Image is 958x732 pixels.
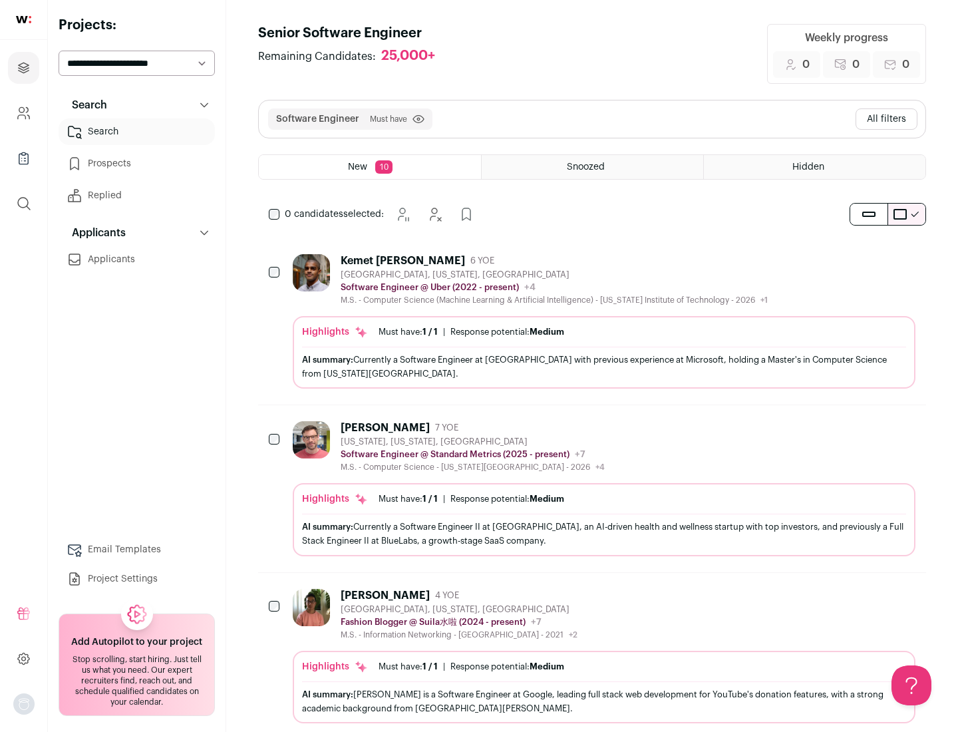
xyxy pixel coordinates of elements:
span: 7 YOE [435,423,458,433]
div: [US_STATE], [US_STATE], [GEOGRAPHIC_DATA] [341,437,605,447]
a: Project Settings [59,566,215,592]
span: New [348,162,367,172]
span: 10 [375,160,393,174]
button: Add to Prospects [453,201,480,228]
span: Medium [530,494,564,503]
div: Must have: [379,327,438,337]
div: [PERSON_NAME] [341,589,430,602]
span: Medium [530,662,564,671]
div: Response potential: [450,327,564,337]
p: Applicants [64,225,126,241]
div: [GEOGRAPHIC_DATA], [US_STATE], [GEOGRAPHIC_DATA] [341,270,768,280]
span: +2 [569,631,577,639]
a: Replied [59,182,215,209]
span: 0 [802,57,810,73]
img: 927442a7649886f10e33b6150e11c56b26abb7af887a5a1dd4d66526963a6550.jpg [293,254,330,291]
div: Kemet [PERSON_NAME] [341,254,465,268]
span: 1 / 1 [422,494,438,503]
div: Must have: [379,494,438,504]
h2: Projects: [59,16,215,35]
div: [PERSON_NAME] is a Software Engineer at Google, leading full stack web development for YouTube's ... [302,687,906,715]
div: M.S. - Computer Science (Machine Learning & Artificial Intelligence) - [US_STATE] Institute of Te... [341,295,768,305]
span: +1 [760,296,768,304]
span: selected: [285,208,384,221]
button: Open dropdown [13,693,35,715]
button: All filters [856,108,917,130]
div: Highlights [302,492,368,506]
a: Projects [8,52,39,84]
p: Fashion Blogger @ Suila水啦 (2024 - present) [341,617,526,628]
div: M.S. - Computer Science - [US_STATE][GEOGRAPHIC_DATA] - 2026 [341,462,605,472]
div: Must have: [379,661,438,672]
div: 25,000+ [381,48,435,65]
span: 0 [902,57,909,73]
span: 4 YOE [435,590,459,601]
span: Must have [370,114,407,124]
div: Currently a Software Engineer II at [GEOGRAPHIC_DATA], an AI-driven health and wellness startup w... [302,520,906,548]
a: Kemet [PERSON_NAME] 6 YOE [GEOGRAPHIC_DATA], [US_STATE], [GEOGRAPHIC_DATA] Software Engineer @ Ub... [293,254,915,389]
iframe: Help Scout Beacon - Open [891,665,931,705]
div: Response potential: [450,661,564,672]
span: Snoozed [567,162,605,172]
span: +7 [575,450,585,459]
a: Email Templates [59,536,215,563]
span: Remaining Candidates: [258,49,376,65]
img: 92c6d1596c26b24a11d48d3f64f639effaf6bd365bf059bea4cfc008ddd4fb99.jpg [293,421,330,458]
a: Company Lists [8,142,39,174]
button: Hide [421,201,448,228]
span: +7 [531,618,542,627]
div: Stop scrolling, start hiring. Just tell us what you need. Our expert recruiters find, reach out, ... [67,654,206,707]
a: [PERSON_NAME] 7 YOE [US_STATE], [US_STATE], [GEOGRAPHIC_DATA] Software Engineer @ Standard Metric... [293,421,915,556]
a: Company and ATS Settings [8,97,39,129]
a: Prospects [59,150,215,177]
div: Weekly progress [805,30,888,46]
button: Search [59,92,215,118]
span: 1 / 1 [422,327,438,336]
span: Medium [530,327,564,336]
span: AI summary: [302,690,353,699]
span: 6 YOE [470,256,494,266]
span: 0 [852,57,860,73]
div: M.S. - Information Networking - [GEOGRAPHIC_DATA] - 2021 [341,630,577,640]
a: Search [59,118,215,145]
img: ebffc8b94a612106133ad1a79c5dcc917f1f343d62299c503ebb759c428adb03.jpg [293,589,330,626]
h2: Add Autopilot to your project [71,636,202,649]
a: Snoozed [482,155,703,179]
span: 0 candidates [285,210,343,219]
a: [PERSON_NAME] 4 YOE [GEOGRAPHIC_DATA], [US_STATE], [GEOGRAPHIC_DATA] Fashion Blogger @ Suila水啦 (2... [293,589,915,723]
div: Currently a Software Engineer at [GEOGRAPHIC_DATA] with previous experience at Microsoft, holding... [302,353,906,381]
ul: | [379,661,564,672]
div: [GEOGRAPHIC_DATA], [US_STATE], [GEOGRAPHIC_DATA] [341,604,577,615]
div: Highlights [302,325,368,339]
span: +4 [595,463,605,471]
ul: | [379,327,564,337]
p: Software Engineer @ Uber (2022 - present) [341,282,519,293]
span: AI summary: [302,522,353,531]
a: Hidden [704,155,925,179]
div: Highlights [302,660,368,673]
span: AI summary: [302,355,353,364]
button: Applicants [59,220,215,246]
img: wellfound-shorthand-0d5821cbd27db2630d0214b213865d53afaa358527fdda9d0ea32b1df1b89c2c.svg [16,16,31,23]
a: Applicants [59,246,215,273]
span: 1 / 1 [422,662,438,671]
a: Add Autopilot to your project Stop scrolling, start hiring. Just tell us what you need. Our exper... [59,614,215,716]
p: Search [64,97,107,113]
img: nopic.png [13,693,35,715]
ul: | [379,494,564,504]
span: Hidden [792,162,824,172]
span: +4 [524,283,536,292]
button: Snooze [389,201,416,228]
div: [PERSON_NAME] [341,421,430,435]
div: Response potential: [450,494,564,504]
button: Software Engineer [276,112,359,126]
p: Software Engineer @ Standard Metrics (2025 - present) [341,449,569,460]
h1: Senior Software Engineer [258,24,448,43]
